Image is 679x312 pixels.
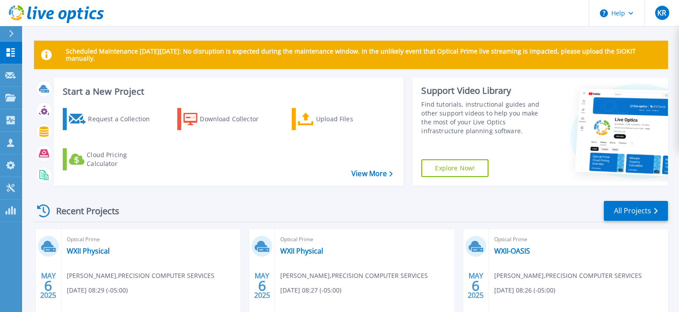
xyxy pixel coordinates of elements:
span: [PERSON_NAME] , PRECISION COMPUTER SERVICES [280,271,428,281]
a: Explore Now! [421,159,488,177]
div: MAY 2025 [40,270,57,302]
span: Optical Prime [67,235,235,244]
span: [DATE] 08:27 (-05:00) [280,285,341,295]
a: Upload Files [292,108,390,130]
a: WXII Physical [280,247,323,255]
span: [DATE] 08:26 (-05:00) [494,285,555,295]
span: Optical Prime [494,235,663,244]
a: WXII Physical [67,247,110,255]
p: Scheduled Maintenance [DATE][DATE]: No disruption is expected during the maintenance window. In t... [66,48,661,62]
span: 6 [44,282,52,289]
span: 6 [472,282,480,289]
div: Cloud Pricing Calculator [87,150,157,168]
div: MAY 2025 [467,270,484,302]
a: Download Collector [177,108,276,130]
a: Request a Collection [63,108,161,130]
a: WXII-OASIS [494,247,530,255]
span: [DATE] 08:29 (-05:00) [67,285,128,295]
div: Download Collector [200,110,271,128]
span: 6 [258,282,266,289]
div: Support Video Library [421,85,549,96]
a: Cloud Pricing Calculator [63,148,161,170]
div: Find tutorials, instructional guides and other support videos to help you make the most of your L... [421,100,549,135]
a: All Projects [604,201,668,221]
div: Recent Projects [34,200,131,222]
span: KR [657,9,666,16]
div: Request a Collection [88,110,159,128]
div: MAY 2025 [254,270,271,302]
span: Optical Prime [280,235,449,244]
span: [PERSON_NAME] , PRECISION COMPUTER SERVICES [494,271,642,281]
span: [PERSON_NAME] , PRECISION COMPUTER SERVICES [67,271,214,281]
h3: Start a New Project [63,87,393,96]
a: View More [351,169,393,178]
div: Upload Files [316,110,387,128]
